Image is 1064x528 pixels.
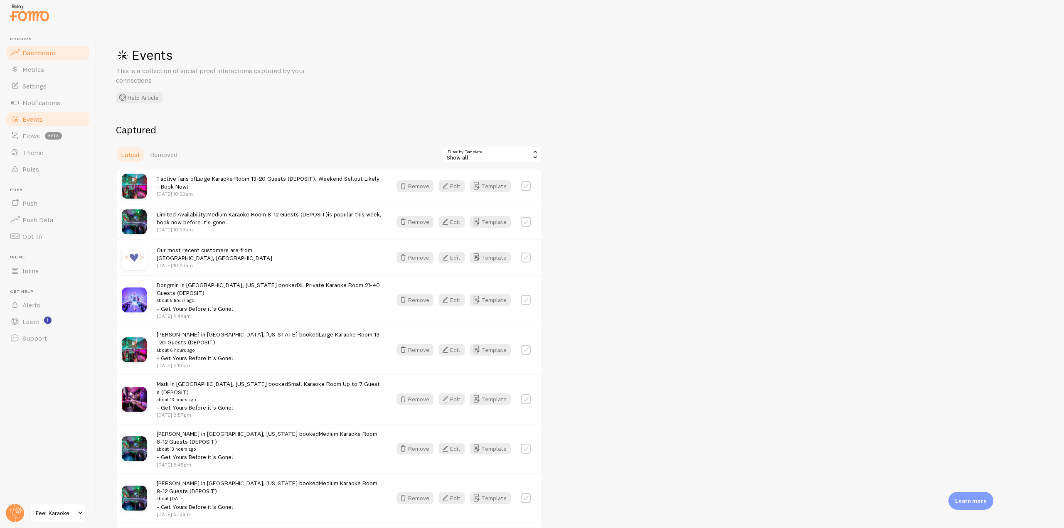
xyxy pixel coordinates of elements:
[22,65,44,74] span: Metrics
[22,232,42,241] span: Opt-In
[470,344,511,356] button: Template
[470,216,511,228] button: Template
[5,144,91,161] a: Theme
[397,294,433,306] button: Remove
[438,393,470,405] a: Edit
[438,492,470,504] a: Edit
[397,252,433,263] button: Remove
[122,337,147,362] img: LARGE_small.jpg
[22,267,39,275] span: Inline
[157,331,382,362] span: [PERSON_NAME] in [GEOGRAPHIC_DATA], [US_STATE] booked - Get Yours Before it's Gone!
[122,209,147,234] img: MEDIUM_small.jpg
[470,393,511,405] button: Template
[22,148,43,157] span: Theme
[121,150,140,159] span: Latest
[45,132,62,140] span: beta
[157,362,382,369] p: [DATE] 4:19am
[5,44,91,61] a: Dashboard
[5,211,91,228] a: Push Data
[10,289,91,295] span: Get Help
[438,252,465,263] button: Edit
[5,228,91,245] a: Opt-In
[5,297,91,313] a: Alerts
[5,263,91,279] a: Inline
[116,146,145,163] a: Latest
[438,344,465,356] button: Edit
[122,436,147,461] img: MEDIUM_small.jpg
[5,111,91,128] a: Events
[397,393,433,405] button: Remove
[157,380,380,395] a: Small Karaoke Room Up to 7 Guests (DEPOSIT)
[397,216,433,228] button: Remove
[438,294,465,306] button: Edit
[438,252,470,263] a: Edit
[22,82,47,90] span: Settings
[157,346,382,354] small: about 6 hours ago
[30,503,86,523] a: Feel Karaoke
[116,66,315,85] p: This is a collection of social proof interactions captured by your connections
[157,312,382,319] p: [DATE] 4:44am
[397,344,433,356] button: Remove
[22,301,40,309] span: Alerts
[470,443,511,454] a: Template
[122,486,147,511] img: MEDIUM_small.jpg
[116,47,365,64] h1: Events
[122,245,147,270] img: code.jpg
[157,479,382,511] span: [PERSON_NAME] in [GEOGRAPHIC_DATA], [US_STATE] booked - Get Yours Before it's Gone!
[157,495,382,502] small: about [DATE]
[955,497,987,505] p: Learn more
[122,174,147,199] img: LARGE_small.jpg
[22,115,43,123] span: Events
[397,180,433,192] button: Remove
[157,511,382,518] p: [DATE] 6:13am
[5,94,91,111] a: Notifications
[22,216,54,224] span: Push Data
[10,37,91,42] span: Pop-ups
[442,146,542,163] div: Show all
[948,492,993,510] div: Learn more
[157,246,272,262] span: Our most recent customers are from [GEOGRAPHIC_DATA], [GEOGRAPHIC_DATA]
[5,330,91,346] a: Support
[157,175,379,190] span: 1 active fans of . Weekend Sellout Likely - Book Now!
[438,294,470,306] a: Edit
[22,334,47,342] span: Support
[145,146,182,163] a: Removed
[157,479,377,495] a: Medium Karaoke Room 8-12 Guests (DEPOSIT)
[397,443,433,454] button: Remove
[150,150,177,159] span: Removed
[207,211,328,218] a: Medium Karaoke Room 8-12 Guests (DEPOSIT)
[438,443,465,454] button: Edit
[122,387,147,412] img: SMALL_small.jpg
[438,492,465,504] button: Edit
[5,161,91,177] a: Rules
[157,226,382,233] p: [DATE] 10:23am
[438,216,470,228] a: Edit
[10,187,91,193] span: Push
[157,281,382,312] span: Dongmin in [GEOGRAPHIC_DATA], [US_STATE] booked - Get Yours Before it's Gone!
[116,123,542,136] h2: Captured
[157,430,377,445] a: Medium Karaoke Room 8-12 Guests (DEPOSIT)
[5,78,91,94] a: Settings
[438,393,465,405] button: Edit
[5,313,91,330] a: Learn
[157,331,379,346] a: Large Karaoke Room 13-20 Guests (DEPOSIT)
[22,49,56,57] span: Dashboard
[470,252,511,263] button: Template
[196,175,315,182] a: Large Karaoke Room 13-20 Guests (DEPOSIT)
[5,61,91,78] a: Metrics
[470,294,511,306] button: Template
[122,287,147,312] img: X-LARGE_small.jpg
[470,492,511,504] button: Template
[157,411,382,418] p: [DATE] 8:57pm
[438,216,465,228] button: Edit
[438,180,465,192] button: Edit
[438,443,470,454] a: Edit
[157,461,382,468] p: [DATE] 8:45pm
[157,297,382,304] small: about 5 hours ago
[397,492,433,504] button: Remove
[22,199,37,207] span: Push
[157,211,382,226] span: Limited Availability: is popular this week, book now before it's gone!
